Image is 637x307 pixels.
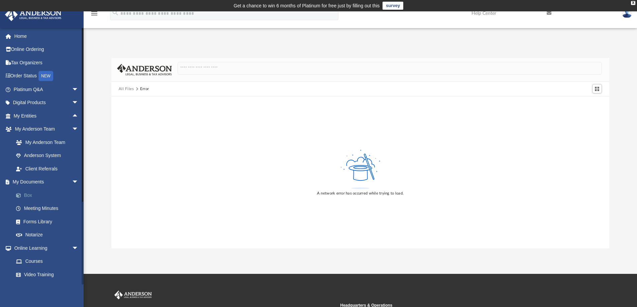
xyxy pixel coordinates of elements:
a: My Anderson Teamarrow_drop_down [5,123,85,136]
a: My Anderson Team [9,136,82,149]
span: arrow_drop_up [72,109,85,123]
span: arrow_drop_down [72,175,85,189]
a: My Documentsarrow_drop_down [5,175,89,189]
a: Online Learningarrow_drop_down [5,241,85,255]
button: Switch to Grid View [592,84,602,93]
a: Notarize [9,228,89,242]
a: Courses [9,255,85,268]
a: Order StatusNEW [5,69,89,83]
a: Anderson System [9,149,85,162]
div: Error [140,86,149,92]
a: Online Ordering [5,43,89,56]
div: A network error has occurred while trying to load. [317,190,404,197]
span: arrow_drop_down [72,96,85,110]
a: Tax Organizers [5,56,89,69]
a: Box [9,188,89,202]
img: Anderson Advisors Platinum Portal [3,8,64,21]
span: arrow_drop_down [72,123,85,136]
input: Search files and folders [178,62,602,75]
span: arrow_drop_down [72,241,85,255]
div: close [631,1,635,5]
a: Client Referrals [9,162,85,175]
img: Anderson Advisors Platinum Portal [113,291,153,299]
a: survey [383,2,403,10]
i: search [112,9,119,16]
a: Video Training [9,268,82,281]
a: Resources [9,281,85,295]
div: Get a chance to win 6 months of Platinum for free just by filling out this [234,2,380,10]
a: menu [90,13,98,17]
a: Meeting Minutes [9,202,89,215]
a: Home [5,29,89,43]
img: User Pic [622,8,632,18]
button: All Files [119,86,134,92]
a: My Entitiesarrow_drop_up [5,109,89,123]
i: menu [90,9,98,17]
a: Digital Productsarrow_drop_down [5,96,89,109]
a: Forms Library [9,215,85,228]
span: arrow_drop_down [72,83,85,96]
div: NEW [38,71,53,81]
a: Platinum Q&Aarrow_drop_down [5,83,89,96]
